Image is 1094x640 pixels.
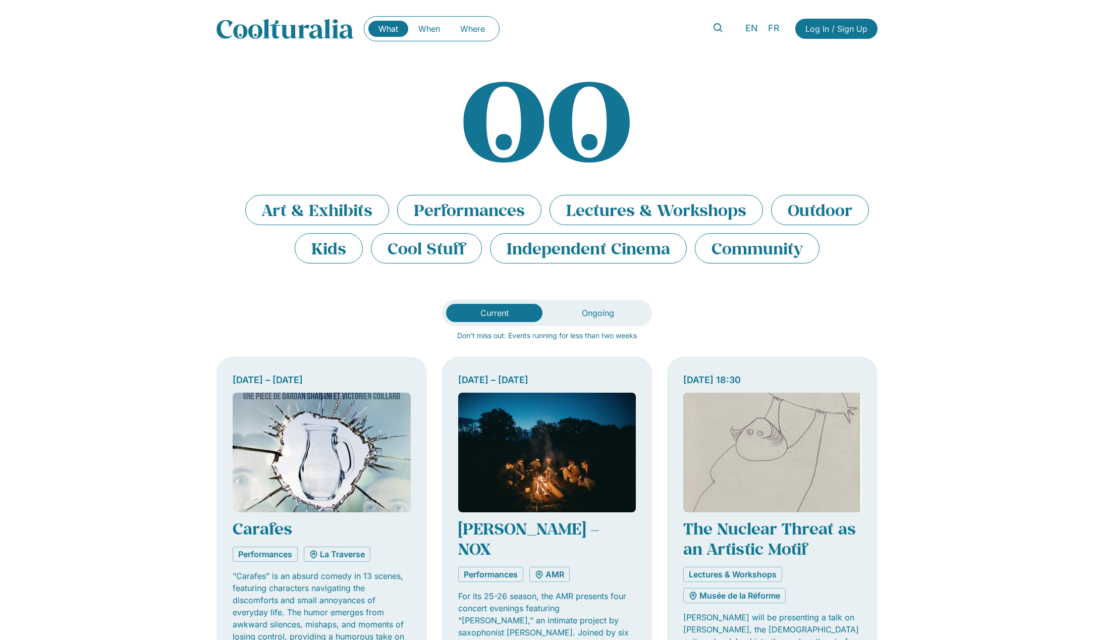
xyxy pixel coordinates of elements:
a: Log In / Sign Up [795,19,878,39]
span: Current [480,308,509,318]
img: Coolturalia - La menace nucléaire comme motif artistique [683,393,861,512]
a: When [408,21,450,37]
a: AMR [529,567,570,582]
a: EN [740,21,763,36]
span: EN [745,23,758,34]
a: The Nuclear Threat as an Artistic Motif [683,518,856,559]
div: [DATE] – [DATE] [458,373,636,387]
li: Lectures & Workshops [550,195,763,225]
a: La Traverse [304,547,370,562]
p: Don’t miss out: Events running for less than two weeks [216,330,878,341]
div: [DATE] 18:30 [683,373,861,387]
a: What [368,21,408,37]
li: Independent Cinema [490,233,687,263]
span: FR [768,23,780,34]
a: Lectures & Workshops [683,567,782,582]
a: Performances [233,547,298,562]
div: [DATE] – [DATE] [233,373,411,387]
a: Performances [458,567,523,582]
li: Performances [397,195,541,225]
span: Log In / Sign Up [805,23,867,35]
li: Art & Exhibits [245,195,389,225]
li: Community [695,233,819,263]
a: Musée de la Réforme [683,588,786,603]
a: FR [763,21,785,36]
img: Coolturalia - LOUIS BILLETTE «NOX» [458,393,636,512]
img: Coolturalia - Carafes - Comédie absurde sur la gêne et le malaise du quotidien [233,393,411,512]
a: [PERSON_NAME] – NOX [458,518,599,559]
span: Ongoing [582,308,614,318]
li: Cool Stuff [371,233,482,263]
nav: Menu [368,21,495,37]
a: Carafes [233,518,292,539]
li: Kids [295,233,363,263]
li: Outdoor [771,195,869,225]
a: Where [450,21,495,37]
